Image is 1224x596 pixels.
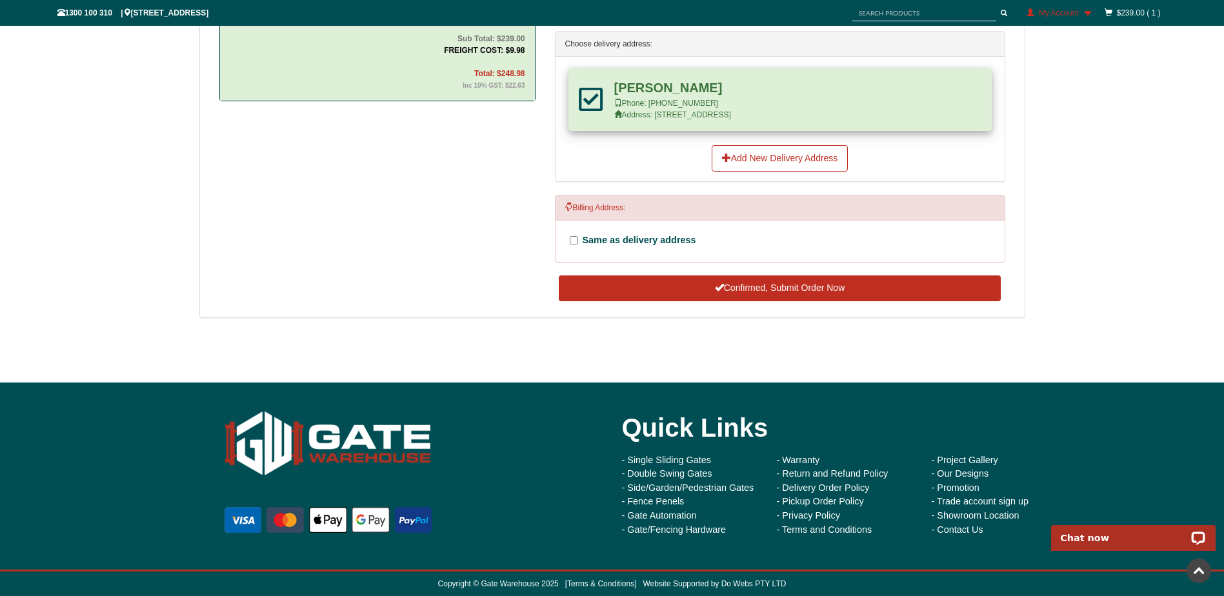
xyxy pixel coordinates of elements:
a: - Project Gallery [932,455,998,465]
a: - Side/Garden/Pedestrian Gates [622,482,754,493]
input: Same as delivery address [570,236,578,244]
a: - Return and Refund Policy [777,468,888,479]
img: payment options [222,504,434,535]
a: - Contact Us [932,524,983,535]
a: - Promotion [932,482,979,493]
iframe: LiveChat chat widget [1043,510,1224,551]
img: Gate Warehouse [222,402,434,485]
span: 1300 100 310 | [STREET_ADDRESS] [57,8,209,17]
a: - Double Swing Gates [622,468,712,479]
span: [ ] [559,579,637,588]
a: Terms & Conditions [567,579,634,588]
a: - Showroom Location [932,510,1019,521]
div: Choose delivery address: [556,32,1005,57]
span: Same as delivery address [583,235,696,245]
b: Name [614,81,723,95]
button: Confirmed, Submit Order Now [559,275,1000,301]
a: - Single Sliding Gates [622,455,711,465]
a: - Delivery Order Policy [777,482,870,493]
a: - Fence Penels [622,496,685,506]
a: - Warranty [777,455,820,465]
span: Total: $248.98 [474,69,525,78]
strong: FREIGHT COST: $9.98 [444,46,525,90]
div: Sub Total: $239.00 [230,33,525,91]
span: Phone [614,99,718,108]
a: - Terms and Conditions [777,524,872,535]
a: - Pickup Order Policy [777,496,864,506]
input: SEARCH PRODUCTS [852,5,996,21]
span: My Account [1039,8,1079,17]
a: $239.00 ( 1 ) [1116,8,1160,17]
a: - Our Designs [932,468,989,479]
span: Address [614,110,731,119]
a: - Trade account sign up [932,496,1028,506]
div: Quick Links [622,402,1067,453]
a: - Gate Automation [622,510,697,521]
a: - Privacy Policy [777,510,840,521]
a: Add New Delivery Address [712,145,848,172]
span: Inc 10% GST: $22.63 [463,82,525,89]
a: - Gate/Fencing Hardware [622,524,727,535]
span: Billing Address: [565,203,626,212]
a: Website Supported by Do Webs PTY LTD [643,579,787,588]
